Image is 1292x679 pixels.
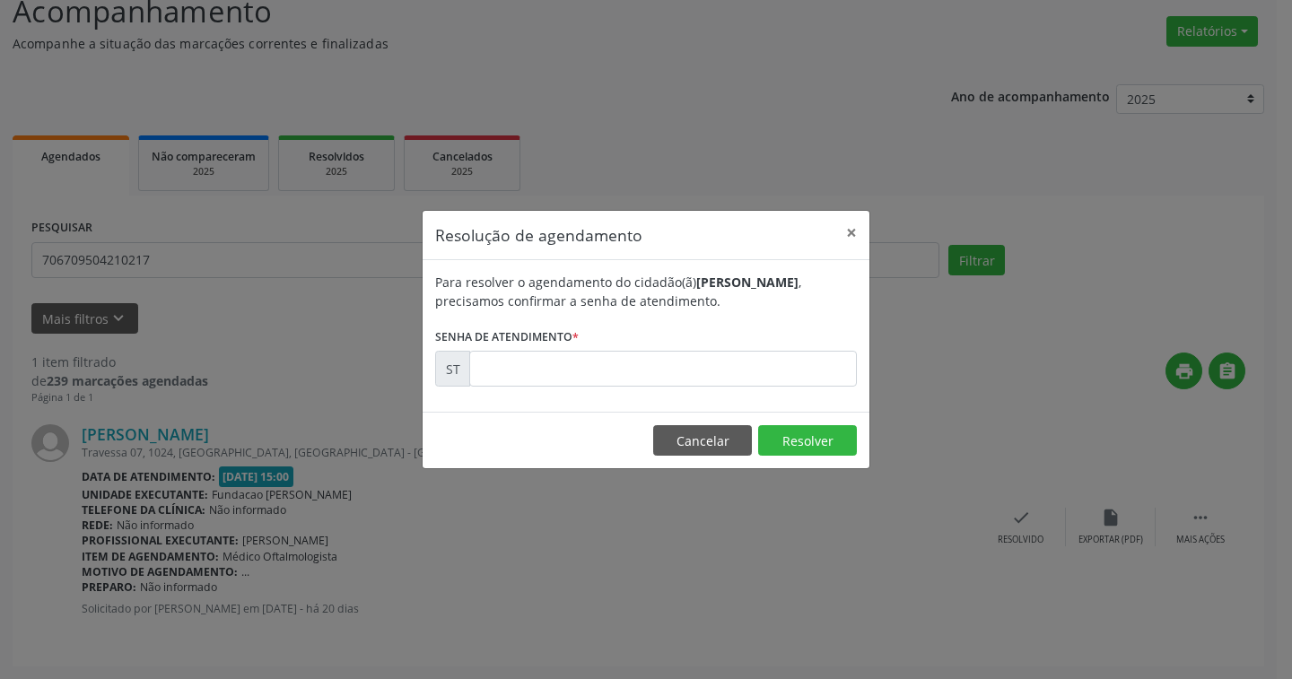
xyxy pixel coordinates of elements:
div: Para resolver o agendamento do cidadão(ã) , precisamos confirmar a senha de atendimento. [435,273,857,310]
button: Resolver [758,425,857,456]
h5: Resolução de agendamento [435,223,642,247]
label: Senha de atendimento [435,323,579,351]
b: [PERSON_NAME] [696,274,799,291]
button: Close [834,211,869,255]
button: Cancelar [653,425,752,456]
div: ST [435,351,470,387]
